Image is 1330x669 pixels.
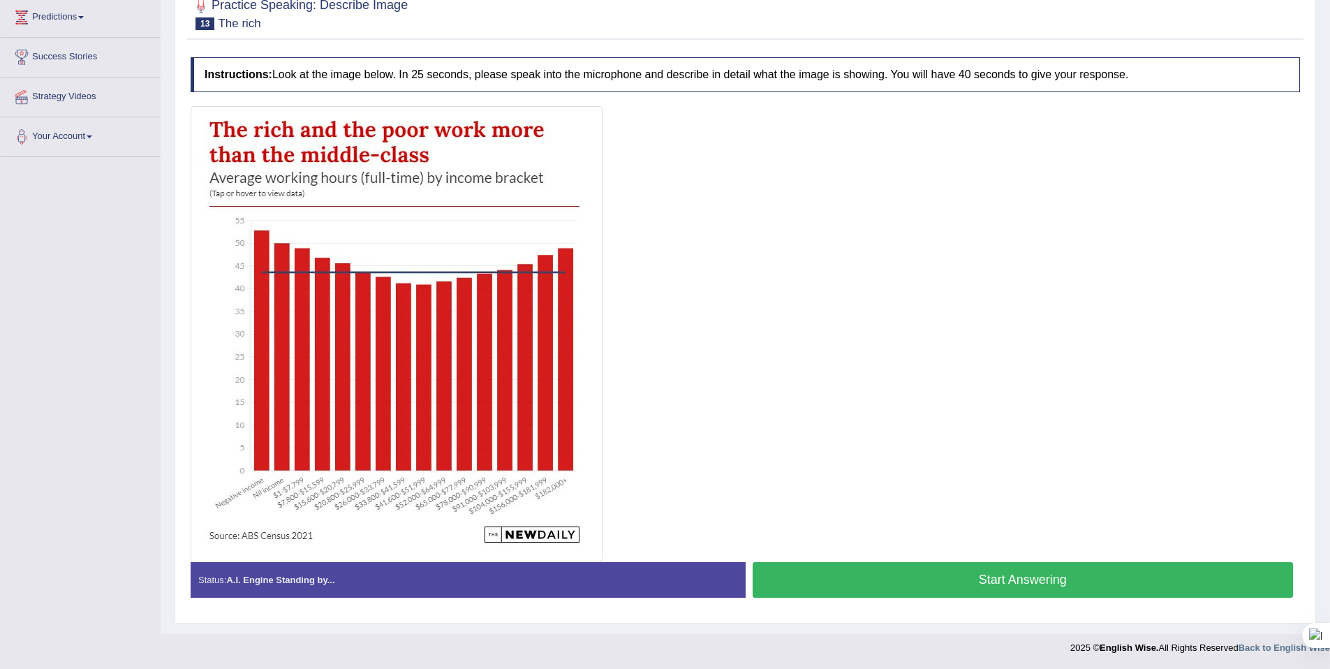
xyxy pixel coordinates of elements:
[753,562,1294,598] button: Start Answering
[218,17,260,30] small: The rich
[1070,634,1330,654] div: 2025 © All Rights Reserved
[1,117,160,152] a: Your Account
[191,562,746,598] div: Status:
[1,78,160,112] a: Strategy Videos
[195,17,214,30] span: 13
[226,575,334,585] strong: A.I. Engine Standing by...
[1,38,160,73] a: Success Stories
[1239,642,1330,653] a: Back to English Wise
[1100,642,1158,653] strong: English Wise.
[205,68,272,80] b: Instructions:
[191,57,1300,92] h4: Look at the image below. In 25 seconds, please speak into the microphone and describe in detail w...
